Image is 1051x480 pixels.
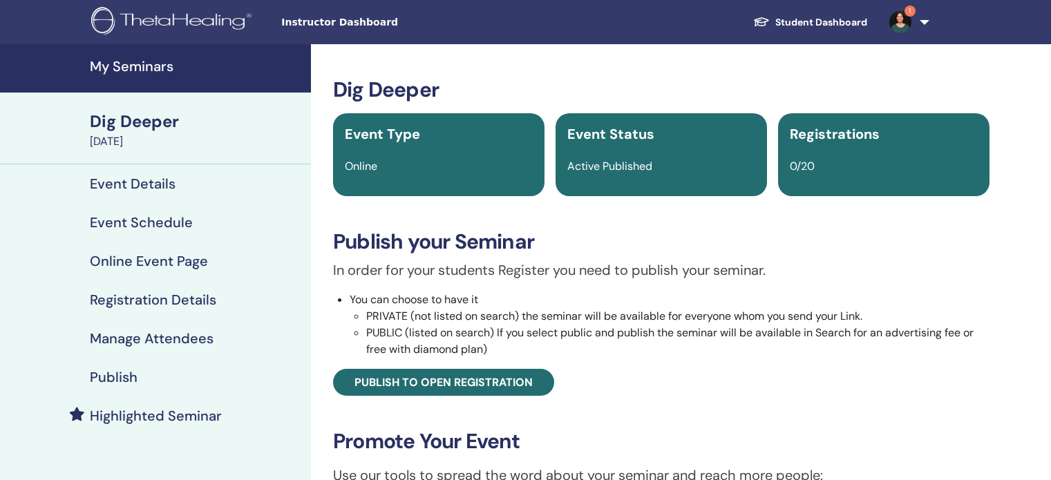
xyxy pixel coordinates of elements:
h4: Event Schedule [90,214,193,231]
div: [DATE] [90,133,303,150]
span: 1 [905,6,916,17]
h3: Publish your Seminar [333,229,990,254]
h4: Registration Details [90,291,216,308]
h4: Publish [90,369,138,385]
img: logo.png [91,7,256,38]
h3: Dig Deeper [333,77,990,102]
span: Active Published [567,159,652,173]
span: Event Type [345,125,420,143]
h4: My Seminars [90,58,303,75]
span: 0/20 [790,159,815,173]
img: graduation-cap-white.svg [753,16,770,28]
span: Online [345,159,377,173]
li: You can choose to have it [350,291,990,358]
div: Dig Deeper [90,110,303,133]
h4: Manage Attendees [90,330,214,347]
p: In order for your students Register you need to publish your seminar. [333,260,990,280]
span: Registrations [790,125,880,143]
span: Event Status [567,125,654,143]
h4: Online Event Page [90,253,208,269]
a: Publish to open registration [333,369,554,396]
span: Instructor Dashboard [281,15,489,30]
a: Dig Deeper[DATE] [82,110,311,150]
li: PRIVATE (not listed on search) the seminar will be available for everyone whom you send your Link. [366,308,990,325]
a: Student Dashboard [742,10,878,35]
span: Publish to open registration [354,375,533,390]
img: default.jpg [889,11,911,33]
li: PUBLIC (listed on search) If you select public and publish the seminar will be available in Searc... [366,325,990,358]
h4: Event Details [90,175,176,192]
h3: Promote Your Event [333,429,990,454]
h4: Highlighted Seminar [90,407,222,424]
